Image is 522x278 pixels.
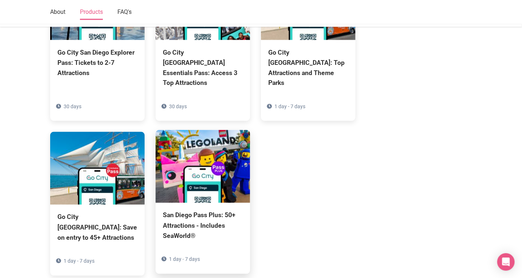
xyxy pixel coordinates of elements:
div: Open Intercom Messenger [497,253,515,271]
a: FAQ's [117,5,132,20]
div: Go City [GEOGRAPHIC_DATA]: Save on entry to 45+ Attractions [57,212,137,243]
a: San Diego Pass Plus: 50+ Attractions - Includes SeaWorld® 1 day - 7 days [156,130,250,274]
span: 1 day - 7 days [169,257,200,262]
a: Products [80,5,103,20]
span: 30 days [169,104,187,110]
span: 1 day - 7 days [64,258,95,264]
a: About [50,5,65,20]
img: Go City San Diego Pass: Save on entry to 45+ Attractions [50,132,145,205]
a: Go City [GEOGRAPHIC_DATA]: Save on entry to 45+ Attractions 1 day - 7 days [50,132,145,275]
div: San Diego Pass Plus: 50+ Attractions - Includes SeaWorld® [163,210,243,241]
div: Go City San Diego Explorer Pass: Tickets to 2-7 Attractions [57,47,137,78]
span: 1 day - 7 days [274,104,305,110]
div: Go City [GEOGRAPHIC_DATA]: Top Attractions and Theme Parks [268,47,348,89]
div: Go City [GEOGRAPHIC_DATA] Essentials Pass: Access 3 Top Attractions [163,47,243,89]
span: 30 days [64,104,81,110]
img: San Diego Pass Plus: 50+ Attractions - Includes SeaWorld® [156,130,250,203]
